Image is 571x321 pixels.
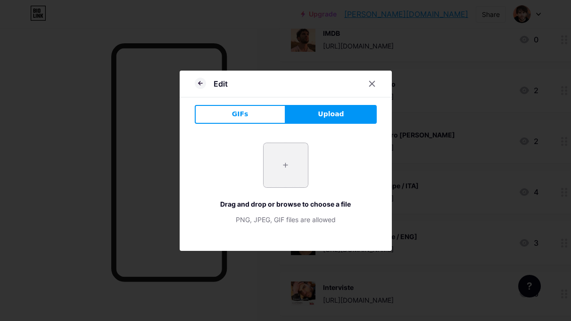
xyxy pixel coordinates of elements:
div: Drag and drop or browse to choose a file [195,199,377,209]
button: GIFs [195,105,286,124]
div: PNG, JPEG, GIF files are allowed [195,215,377,225]
span: Upload [318,109,344,119]
button: Upload [286,105,377,124]
span: GIFs [232,109,248,119]
div: Edit [214,78,228,89]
